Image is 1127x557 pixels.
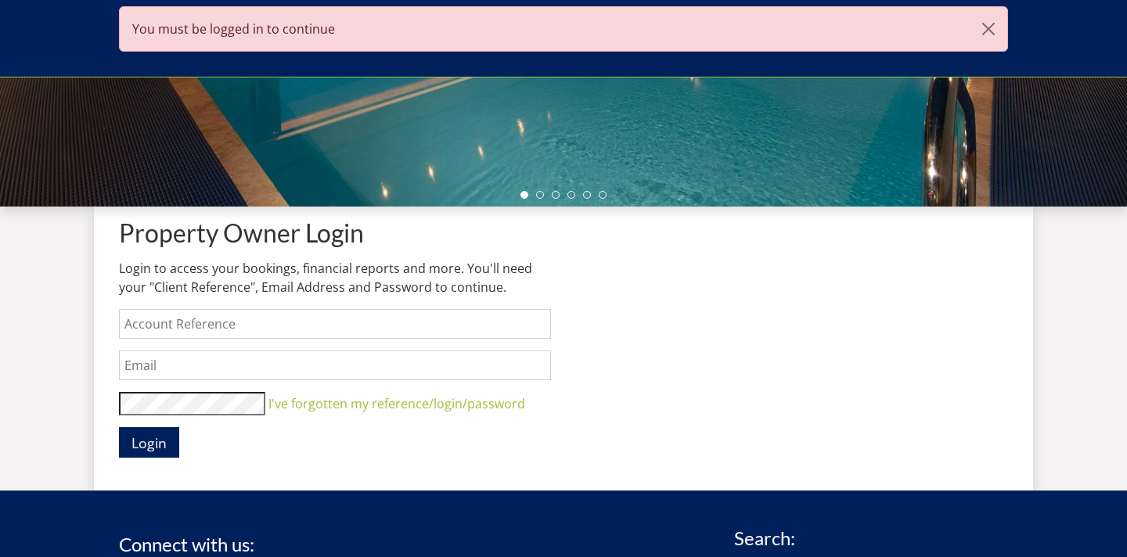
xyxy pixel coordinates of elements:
[119,427,179,458] button: Login
[734,528,1008,548] h3: Search:
[119,309,551,339] input: Account Reference
[131,433,167,452] span: Login
[119,350,551,380] input: Email
[119,6,1008,52] div: You must be logged in to continue
[268,395,525,412] a: I've forgotten my reference/login/password
[119,219,551,246] h1: Property Owner Login
[119,534,254,555] h3: Connect with us:
[119,259,551,296] p: Login to access your bookings, financial reports and more. You'll need your "Client Reference", E...
[111,55,275,68] iframe: Customer reviews powered by Trustpilot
